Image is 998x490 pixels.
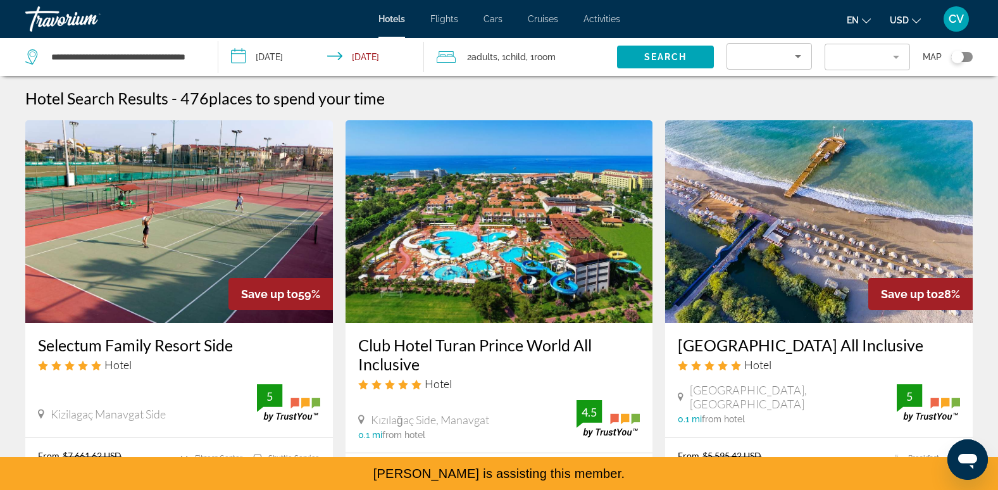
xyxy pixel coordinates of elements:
[382,430,425,440] span: from hotel
[528,14,558,24] a: Cruises
[430,14,458,24] a: Flights
[947,439,988,480] iframe: Button to launch messaging window
[847,11,871,29] button: Change language
[897,389,922,404] div: 5
[737,49,801,64] mat-select: Sort by
[38,450,59,461] span: From
[209,89,385,108] span: places to spend your time
[25,89,168,108] h1: Hotel Search Results
[678,414,702,424] span: 0.1 mi
[868,278,973,310] div: 28%
[25,3,152,35] a: Travorium
[702,450,761,461] del: $5,595.42 USD
[373,467,625,481] span: [PERSON_NAME] is assisting this member.
[506,52,526,62] span: Child
[942,51,973,63] button: Toggle map
[678,450,699,461] span: From
[371,413,489,427] span: Kızılağaç Side, Manavgat
[180,89,385,108] h2: 476
[38,336,320,355] a: Selectum Family Resort Side
[665,120,973,323] img: Hotel image
[172,89,177,108] span: -
[247,450,320,466] li: Shuttle Service
[63,450,122,461] del: $7,661.62 USD
[644,52,687,62] span: Search
[38,358,320,372] div: 5 star Hotel
[25,120,333,323] img: Hotel image
[847,15,859,25] span: en
[690,383,897,411] span: [GEOGRAPHIC_DATA], [GEOGRAPHIC_DATA]
[378,14,405,24] a: Hotels
[577,400,640,437] img: trustyou-badge.svg
[577,405,602,420] div: 4.5
[358,377,640,391] div: 5 star Hotel
[218,38,424,76] button: Check-in date: Oct 13, 2025 Check-out date: Oct 25, 2025
[534,52,556,62] span: Room
[497,48,526,66] span: , 1
[923,48,942,66] span: Map
[897,384,960,422] img: trustyou-badge.svg
[257,389,282,404] div: 5
[425,377,452,391] span: Hotel
[678,336,960,355] a: [GEOGRAPHIC_DATA] All Inclusive
[825,43,910,71] button: Filter
[471,52,497,62] span: Adults
[702,414,745,424] span: from hotel
[678,358,960,372] div: 5 star Hotel
[257,384,320,422] img: trustyou-badge.svg
[583,14,620,24] a: Activities
[483,14,502,24] a: Cars
[949,13,964,25] span: CV
[104,358,132,372] span: Hotel
[358,430,382,440] span: 0.1 mi
[890,15,909,25] span: USD
[617,46,714,68] button: Search
[424,38,617,76] button: Travelers: 2 adults, 1 child
[358,336,640,374] a: Club Hotel Turan Prince World All Inclusive
[881,287,938,301] span: Save up to
[467,48,497,66] span: 2
[346,120,653,323] img: Hotel image
[173,450,247,466] li: Fitness Center
[228,278,333,310] div: 59%
[890,11,921,29] button: Change currency
[51,407,166,421] span: Kizilagaç Manavgat Side
[526,48,556,66] span: , 1
[744,358,771,372] span: Hotel
[241,287,298,301] span: Save up to
[940,6,973,32] button: User Menu
[887,450,960,466] li: Breakfast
